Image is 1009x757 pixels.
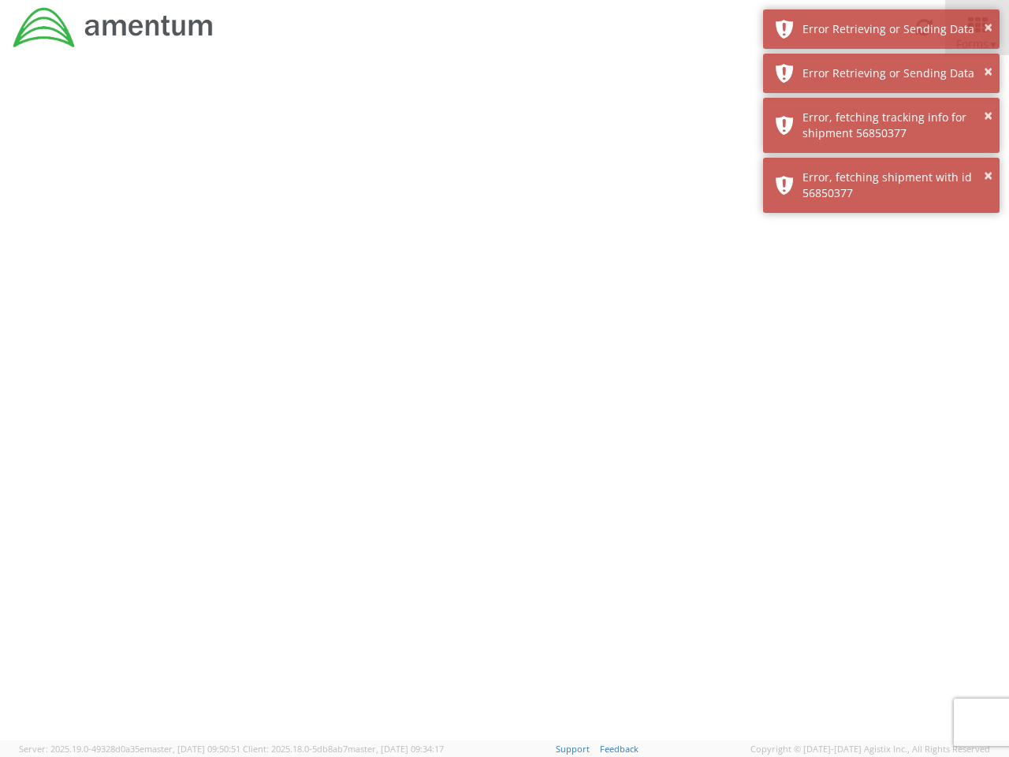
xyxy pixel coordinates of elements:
button: × [984,61,992,84]
a: Support [556,743,590,755]
span: Server: 2025.19.0-49328d0a35e [19,743,240,755]
a: Feedback [600,743,639,755]
div: Error, fetching tracking info for shipment 56850377 [802,110,988,141]
img: dyn-intl-logo-049831509241104b2a82.png [12,6,215,50]
span: Client: 2025.18.0-5db8ab7 [243,743,444,755]
span: Copyright © [DATE]-[DATE] Agistix Inc., All Rights Reserved [750,743,990,755]
button: × [984,105,992,128]
button: × [984,17,992,39]
span: master, [DATE] 09:50:51 [144,743,240,755]
span: master, [DATE] 09:34:17 [348,743,444,755]
div: Error, fetching shipment with id 56850377 [802,170,988,201]
button: × [984,165,992,188]
div: Error Retrieving or Sending Data [802,65,988,81]
div: Error Retrieving or Sending Data [802,21,988,37]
